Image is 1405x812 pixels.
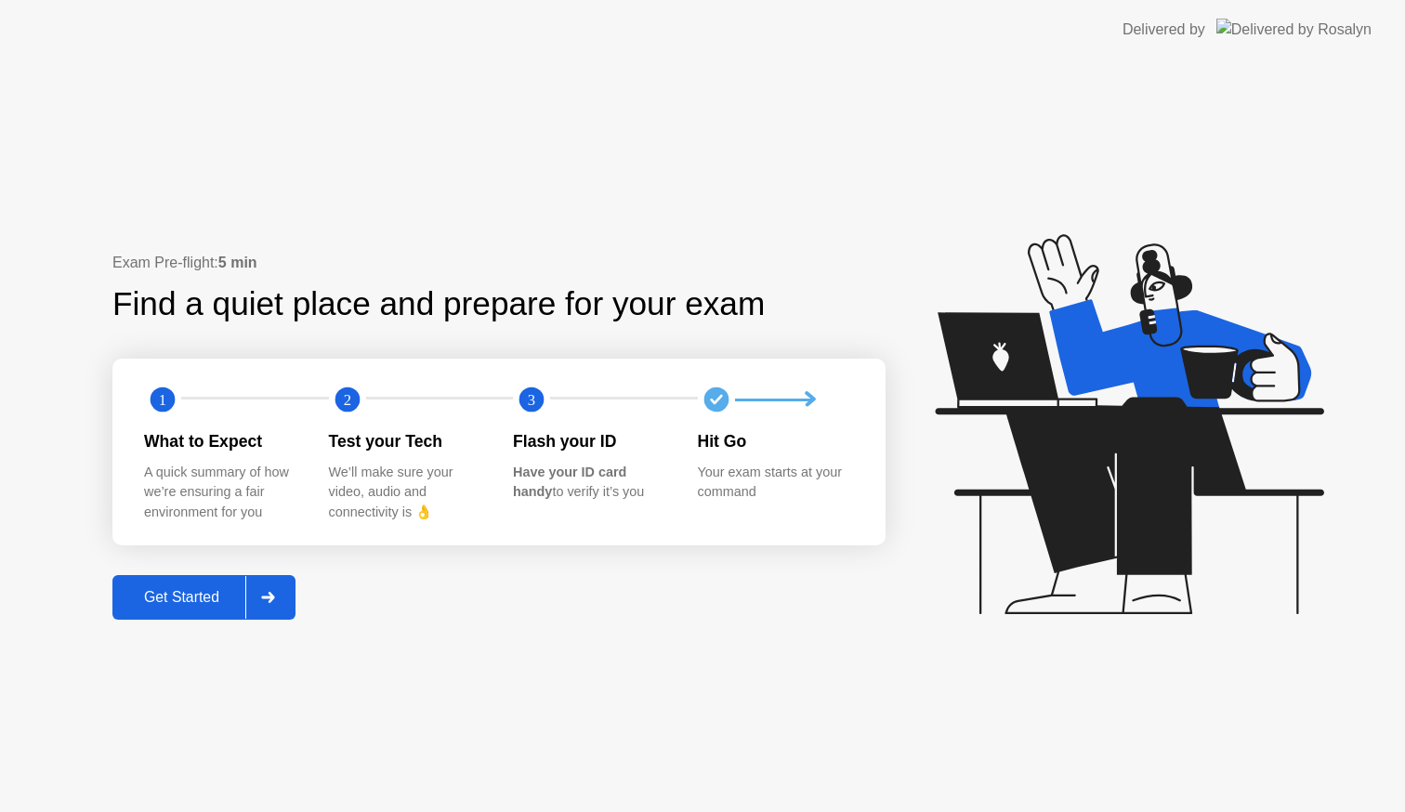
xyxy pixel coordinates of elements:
div: Exam Pre-flight: [112,252,886,274]
div: What to Expect [144,429,299,453]
b: 5 min [218,255,257,270]
div: Your exam starts at your command [698,463,853,503]
b: Have your ID card handy [513,465,626,500]
div: Get Started [118,589,245,606]
button: Get Started [112,575,295,620]
div: Find a quiet place and prepare for your exam [112,280,768,329]
text: 3 [528,391,535,409]
div: to verify it’s you [513,463,668,503]
img: Delivered by Rosalyn [1216,19,1372,40]
div: Delivered by [1123,19,1205,41]
div: A quick summary of how we’re ensuring a fair environment for you [144,463,299,523]
div: Flash your ID [513,429,668,453]
text: 1 [159,391,166,409]
div: Test your Tech [329,429,484,453]
div: Hit Go [698,429,853,453]
div: We’ll make sure your video, audio and connectivity is 👌 [329,463,484,523]
text: 2 [343,391,350,409]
